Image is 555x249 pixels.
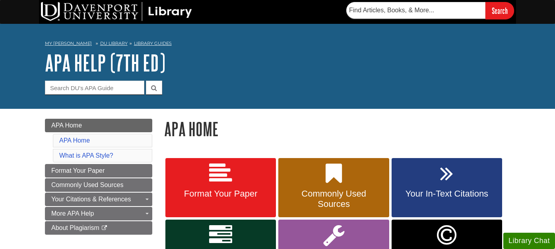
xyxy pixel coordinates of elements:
[171,189,270,199] span: Format Your Paper
[284,189,383,209] span: Commonly Used Sources
[41,2,192,21] img: DU Library
[51,224,99,231] span: About Plagiarism
[278,158,389,218] a: Commonly Used Sources
[45,50,165,75] a: APA Help (7th Ed)
[346,2,485,19] input: Find Articles, Books, & More...
[45,38,510,51] nav: breadcrumb
[45,164,152,178] a: Format Your Paper
[45,178,152,192] a: Commonly Used Sources
[165,158,276,218] a: Format Your Paper
[45,193,152,206] a: Your Citations & References
[392,158,502,218] a: Your In-Text Citations
[51,196,131,203] span: Your Citations & References
[503,233,555,249] button: Library Chat
[485,2,514,19] input: Search
[45,40,92,47] a: My [PERSON_NAME]
[100,41,128,46] a: DU Library
[346,2,514,19] form: Searches DU Library's articles, books, and more
[45,81,144,95] input: Search DU's APA Guide
[51,167,105,174] span: Format Your Paper
[45,207,152,220] a: More APA Help
[51,122,82,129] span: APA Home
[164,119,510,139] h1: APA Home
[59,152,113,159] a: What is APA Style?
[101,226,108,231] i: This link opens in a new window
[398,189,496,199] span: Your In-Text Citations
[134,41,172,46] a: Library Guides
[45,119,152,132] a: APA Home
[59,137,90,144] a: APA Home
[45,221,152,235] a: About Plagiarism
[51,181,123,188] span: Commonly Used Sources
[51,210,94,217] span: More APA Help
